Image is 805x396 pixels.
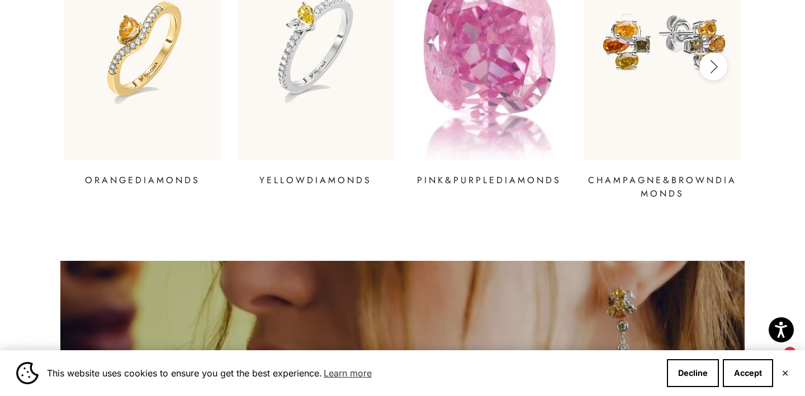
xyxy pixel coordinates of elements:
[85,174,200,187] p: Orange Diamonds
[16,362,39,384] img: Cookie banner
[782,370,789,376] button: Close
[584,174,741,201] p: Champagne & Brown Diamonds
[417,174,561,187] p: Pink & Purple Diamonds
[322,365,373,381] a: Learn more
[667,359,719,387] button: Decline
[259,174,372,187] p: Yellow Diamonds
[47,365,658,381] span: This website uses cookies to ensure you get the best experience.
[723,359,773,387] button: Accept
